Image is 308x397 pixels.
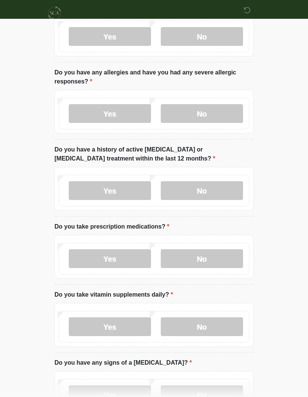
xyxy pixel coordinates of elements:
[161,104,243,123] label: No
[161,27,243,46] label: No
[54,68,254,86] label: Do you have any allergies and have you had any severe allergic responses?
[69,317,151,336] label: Yes
[69,249,151,268] label: Yes
[161,181,243,200] label: No
[69,27,151,46] label: Yes
[161,317,243,336] label: No
[47,6,62,21] img: Skinchic Dallas Logo
[54,145,254,163] label: Do you have a history of active [MEDICAL_DATA] or [MEDICAL_DATA] treatment within the last 12 mon...
[54,222,169,231] label: Do you take prescription medications?
[69,181,151,200] label: Yes
[161,249,243,268] label: No
[54,290,173,299] label: Do you take vitamin supplements daily?
[54,358,192,367] label: Do you have any signs of a [MEDICAL_DATA]?
[69,104,151,123] label: Yes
